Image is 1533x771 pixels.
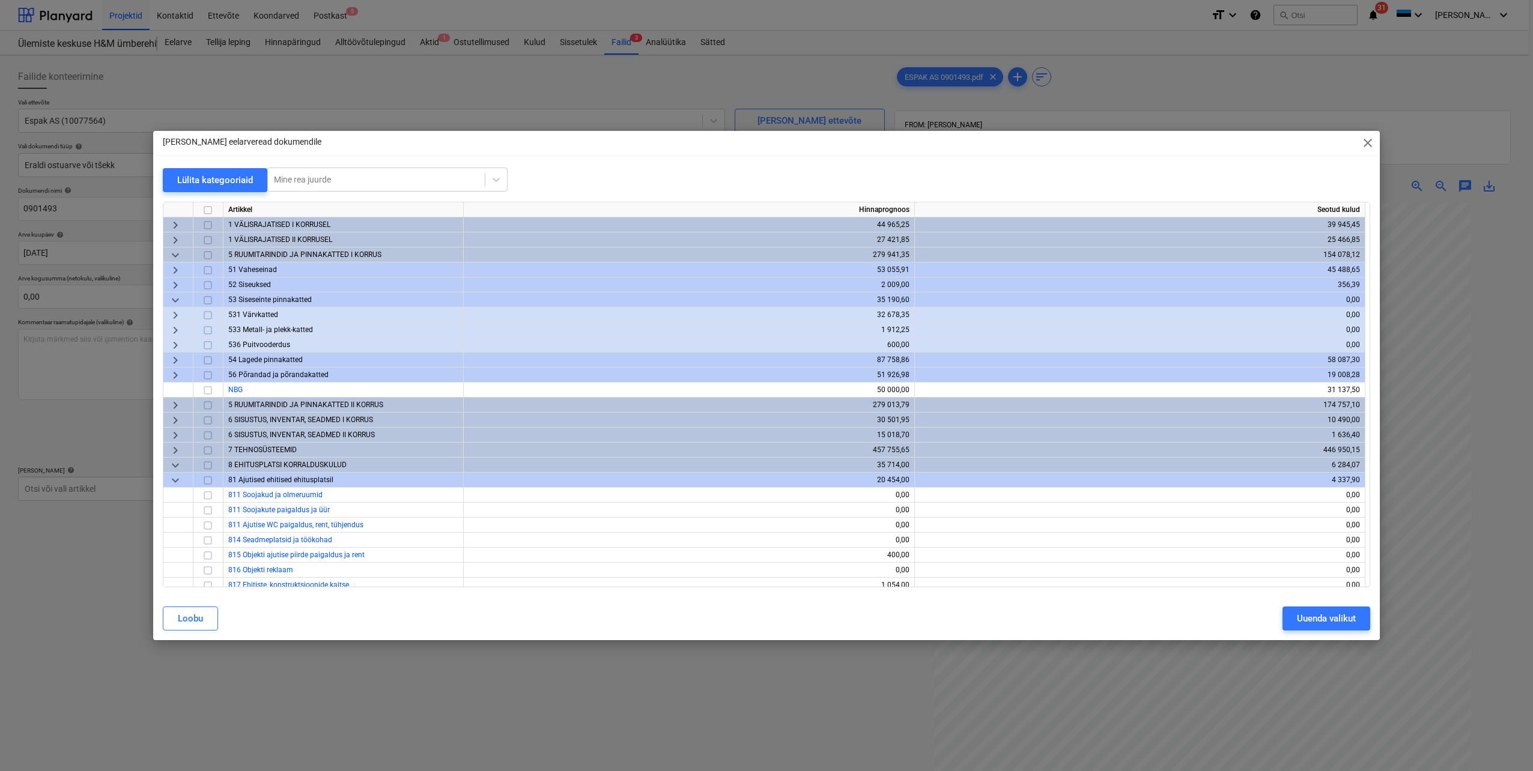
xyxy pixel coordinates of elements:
[920,277,1360,292] div: 356,39
[163,136,321,148] p: [PERSON_NAME] eelarveread dokumendile
[228,581,349,589] a: 817 Ehitiste, konstruktsioonide kaitse
[228,310,278,319] span: 531 Värvkatted
[469,367,909,382] div: 51 926,98
[177,172,253,188] div: Lülita kategooriaid
[915,202,1365,217] div: Seotud kulud
[920,488,1360,503] div: 0,00
[168,233,183,247] span: keyboard_arrow_right
[228,265,277,274] span: 51 Vaheseinad
[469,518,909,533] div: 0,00
[228,446,297,454] span: 7 TEHNOSÜSTEEMID
[228,235,332,244] span: 1 VÄLISRAJATISED II KORRUSEL
[168,428,183,443] span: keyboard_arrow_right
[228,521,363,529] a: 811 Ajutise WC paigaldus, rent, tühjendus
[920,548,1360,563] div: 0,00
[168,368,183,382] span: keyboard_arrow_right
[1361,136,1375,150] span: close
[228,461,347,469] span: 8 EHITUSPLATSI KORRALDUSKULUD
[469,503,909,518] div: 0,00
[920,578,1360,593] div: 0,00
[168,443,183,458] span: keyboard_arrow_right
[1297,611,1356,626] div: Uuenda valikut
[228,340,290,349] span: 536 Puitvooderdus
[469,262,909,277] div: 53 055,91
[469,428,909,443] div: 15 018,70
[168,458,183,473] span: keyboard_arrow_down
[920,428,1360,443] div: 1 636,40
[920,367,1360,382] div: 19 008,28
[228,385,243,394] a: NBG
[464,202,915,217] div: Hinnaprognoos
[469,563,909,578] div: 0,00
[469,217,909,232] div: 44 965,25
[469,458,909,473] div: 35 714,00
[469,382,909,398] div: 50 000,00
[469,352,909,367] div: 87 758,86
[920,262,1360,277] div: 45 488,65
[920,473,1360,488] div: 4 337,90
[920,352,1360,367] div: 58 087,30
[168,248,183,262] span: keyboard_arrow_down
[228,536,332,544] a: 814 Seadmeplatsid ja töökohad
[168,473,183,488] span: keyboard_arrow_down
[168,323,183,337] span: keyboard_arrow_right
[228,401,383,409] span: 5 RUUMITARINDID JA PINNAKATTED II KORRUS
[228,506,330,514] a: 811 Soojakute paigaldus ja üür
[168,398,183,413] span: keyboard_arrow_right
[228,250,381,259] span: 5 RUUMITARINDID JA PINNAKATTED I KORRUS
[228,416,373,424] span: 6 SISUSTUS, INVENTAR, SEADMED I KORRUS
[168,413,183,428] span: keyboard_arrow_right
[469,277,909,292] div: 2 009,00
[920,503,1360,518] div: 0,00
[469,473,909,488] div: 20 454,00
[228,551,365,559] a: 815 Objekti ajutise piirde paigaldus ja rent
[920,563,1360,578] div: 0,00
[920,518,1360,533] div: 0,00
[168,278,183,292] span: keyboard_arrow_right
[469,307,909,322] div: 32 678,35
[469,548,909,563] div: 400,00
[920,232,1360,247] div: 25 466,85
[469,232,909,247] div: 27 421,85
[168,293,183,307] span: keyboard_arrow_down
[920,247,1360,262] div: 154 078,12
[228,491,323,499] a: 811 Soojakud ja olmeruumid
[469,292,909,307] div: 35 190,60
[920,443,1360,458] div: 446 950,15
[469,443,909,458] div: 457 755,65
[228,280,271,289] span: 52 Siseuksed
[1283,606,1370,630] button: Uuenda valikut
[920,398,1360,413] div: 174 757,10
[168,218,183,232] span: keyboard_arrow_right
[228,566,293,574] a: 816 Objekti reklaam
[228,355,303,364] span: 54 Lagede pinnakatted
[469,322,909,337] div: 1 912,25
[469,413,909,428] div: 30 501,95
[228,295,312,304] span: 53 Siseseinte pinnakatted
[469,578,909,593] div: 1 054,00
[228,476,333,484] span: 81 Ajutised ehitised ehitusplatsil
[168,308,183,322] span: keyboard_arrow_right
[168,353,183,367] span: keyboard_arrow_right
[469,247,909,262] div: 279 941,35
[920,382,1360,398] div: 31 137,50
[168,338,183,352] span: keyboard_arrow_right
[228,325,313,334] span: 533 Metall- ja plekk-katted
[469,337,909,352] div: 600,00
[228,431,375,439] span: 6 SISUSTUS, INVENTAR, SEADMED II KORRUS
[920,322,1360,337] div: 0,00
[163,168,267,192] button: Lülita kategooriaid
[168,263,183,277] span: keyboard_arrow_right
[223,202,464,217] div: Artikkel
[920,458,1360,473] div: 6 284,07
[920,217,1360,232] div: 39 945,45
[920,337,1360,352] div: 0,00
